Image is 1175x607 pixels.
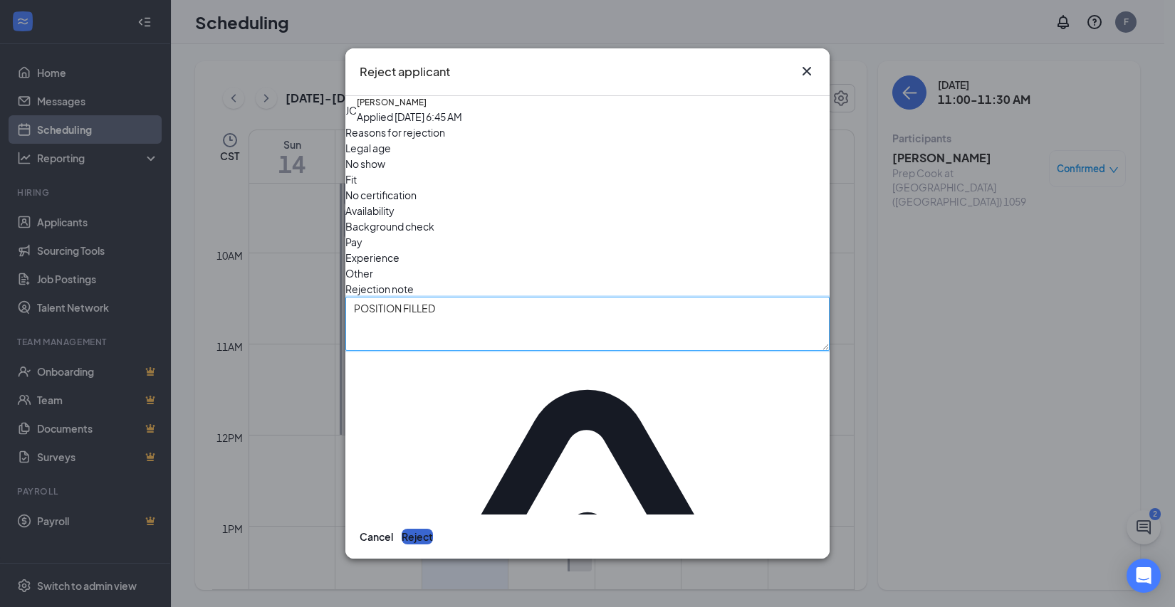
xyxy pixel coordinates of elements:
div: Open Intercom Messenger [1127,559,1161,593]
span: Background check [345,218,434,234]
span: Availability [345,203,395,218]
h3: Reject applicant [360,63,450,81]
span: Legal age [345,140,391,156]
textarea: POSITION FILLED [345,297,830,351]
button: Close [798,63,815,80]
button: Reject [402,529,433,544]
span: No certification [345,187,417,203]
span: Fit [345,171,357,187]
div: JC [345,102,357,118]
button: Cancel [360,529,393,544]
svg: Cross [798,63,815,80]
span: Rejection note [345,283,414,295]
span: Experience [345,250,399,265]
h5: [PERSON_NAME] [357,96,427,109]
span: No show [345,156,385,171]
span: Reasons for rejection [345,126,445,139]
span: Pay [345,234,362,250]
div: Applied [DATE] 6:45 AM [357,109,462,125]
span: Other [345,265,373,281]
